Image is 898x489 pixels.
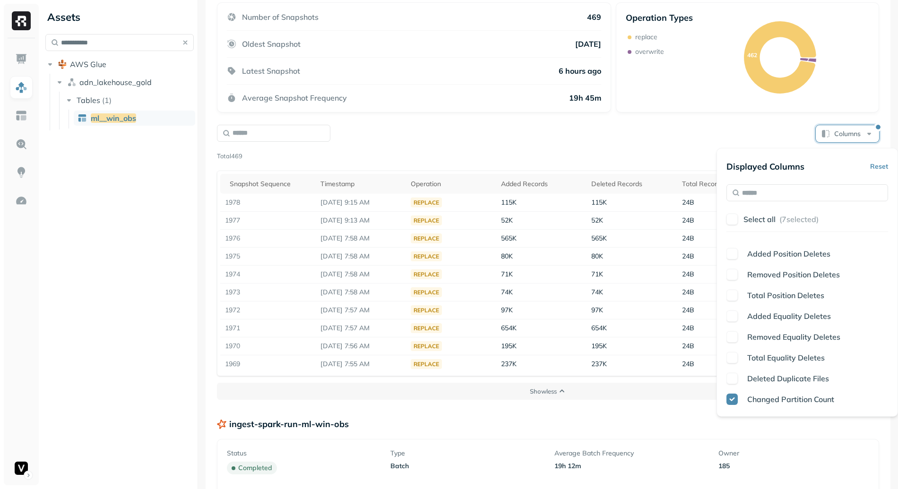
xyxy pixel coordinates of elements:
[220,283,316,301] td: 1973
[390,462,541,471] p: batch
[591,342,607,350] span: 195K
[58,60,67,69] img: root
[411,197,442,207] div: replace
[15,110,27,122] img: Asset Explorer
[591,216,603,224] span: 52K
[229,419,349,429] p: ingest-spark-run-ml-win-obs
[718,462,869,471] p: 185
[626,12,693,23] p: Operation Types
[501,360,517,368] span: 237K
[501,180,582,189] div: Added Records
[45,57,194,72] button: AWS Glue
[320,342,401,351] p: Sep 2, 2025 7:56 AM
[242,66,300,76] p: Latest Snapshot
[411,233,442,243] div: replace
[747,270,840,279] span: Removed Position Deletes
[15,138,27,150] img: Query Explorer
[45,9,194,25] div: Assets
[682,342,694,350] span: 24B
[682,360,694,368] span: 24B
[591,252,603,260] span: 80K
[743,211,888,228] button: Select all (7selected)
[554,462,705,471] p: 19h 12m
[743,214,776,224] p: Select all
[591,360,607,368] span: 237K
[682,270,694,278] span: 24B
[530,387,557,396] p: Show less
[78,113,87,123] img: table
[411,323,442,333] div: replace
[501,252,513,260] span: 80K
[747,291,824,300] span: Total Position Deletes
[70,60,106,69] span: AWS Glue
[102,95,112,105] p: ( 1 )
[747,51,757,59] text: 462
[747,374,829,383] span: Deleted Duplicate Files
[501,234,517,242] span: 565K
[411,180,492,189] div: Operation
[682,252,694,260] span: 24B
[870,158,888,175] button: Reset
[242,39,301,49] p: Oldest Snapshot
[217,152,242,161] p: Total 469
[682,198,694,206] span: 24B
[320,252,401,261] p: Sep 2, 2025 7:58 AM
[807,56,810,63] text: 7
[79,77,152,87] span: adn_lakehouse_gold
[320,270,401,279] p: Sep 2, 2025 7:58 AM
[67,77,77,87] img: namespace
[411,215,442,225] div: replace
[220,230,316,248] td: 1976
[411,359,442,369] div: replace
[554,449,705,458] p: Average Batch Frequency
[217,383,879,400] button: Showless
[591,306,603,314] span: 97K
[501,306,513,314] span: 97K
[242,93,347,103] p: Average Snapshot Frequency
[747,353,825,362] span: Total Equality Deletes
[238,463,272,472] p: completed
[320,180,401,189] div: Timestamp
[230,180,311,189] div: Snapshot Sequence
[591,270,603,278] span: 71K
[320,234,401,243] p: Sep 2, 2025 7:58 AM
[682,216,694,224] span: 24B
[220,319,316,337] td: 1971
[569,93,601,103] p: 19h 45m
[74,111,195,126] a: ml__win_obs
[15,53,27,65] img: Dashboard
[220,355,316,373] td: 1969
[55,75,194,90] button: adn_lakehouse_gold
[587,12,601,22] p: 469
[390,449,541,458] p: Type
[12,11,31,30] img: Ryft
[747,249,830,258] span: Added Position Deletes
[726,161,804,172] p: Displayed Columns
[220,266,316,283] td: 1974
[682,180,763,189] div: Total Records
[320,198,401,207] p: Sep 2, 2025 9:15 AM
[747,332,840,342] span: Removed Equality Deletes
[411,251,442,261] div: replace
[411,305,442,315] div: replace
[411,287,442,297] div: replace
[591,198,607,206] span: 115K
[15,81,27,94] img: Assets
[411,269,442,279] div: replace
[501,288,513,296] span: 74K
[320,216,401,225] p: Sep 2, 2025 9:13 AM
[591,324,607,332] span: 654K
[591,180,672,189] div: Deleted Records
[559,66,601,76] p: 6 hours ago
[411,341,442,351] div: replace
[682,324,694,332] span: 24B
[15,195,27,207] img: Optimization
[501,198,517,206] span: 115K
[575,39,601,49] p: [DATE]
[320,324,401,333] p: Sep 2, 2025 7:57 AM
[591,288,603,296] span: 74K
[501,270,513,278] span: 71K
[64,93,195,108] button: Tables(1)
[220,301,316,319] td: 1972
[501,324,517,332] span: 654K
